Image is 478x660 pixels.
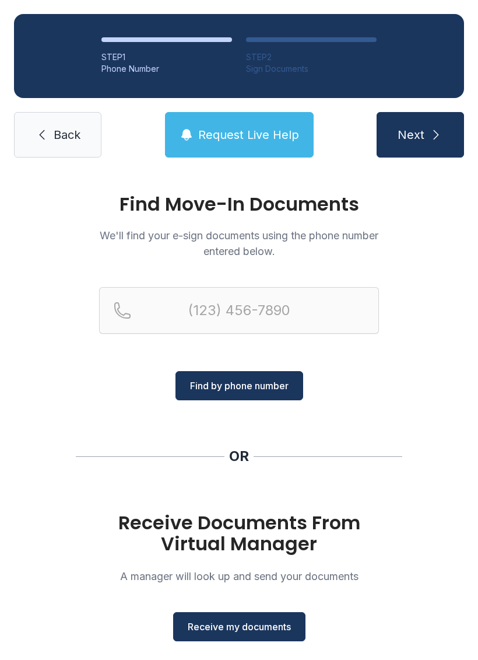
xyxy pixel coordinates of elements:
div: STEP 2 [246,51,377,63]
input: Reservation phone number [99,287,379,334]
h1: Find Move-In Documents [99,195,379,214]
span: Request Live Help [198,127,299,143]
div: Phone Number [101,63,232,75]
div: STEP 1 [101,51,232,63]
p: A manager will look up and send your documents [99,568,379,584]
span: Next [398,127,424,143]
span: Find by phone number [190,379,289,393]
span: Back [54,127,80,143]
span: Receive my documents [188,620,291,634]
h1: Receive Documents From Virtual Manager [99,512,379,554]
div: OR [229,447,249,466]
div: Sign Documents [246,63,377,75]
p: We'll find your e-sign documents using the phone number entered below. [99,228,379,259]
